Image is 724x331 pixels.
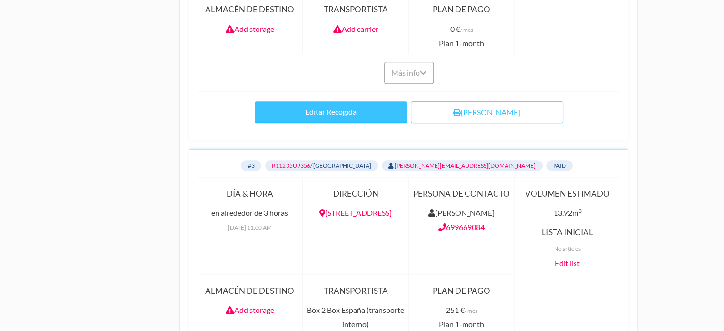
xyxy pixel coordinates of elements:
[384,62,434,84] div: Más info
[255,101,407,123] a: Editar Recogida
[518,189,616,199] h5: Volumen estimado
[518,227,616,237] h5: Lista inicial
[197,177,303,274] div: en alrededor de 3 horas
[307,189,404,199] h5: Dirección
[226,305,274,314] a: Add storage
[411,101,563,123] a: [PERSON_NAME]
[201,286,298,296] h5: Almacén de destino
[413,189,510,199] h5: Persona de contacto
[272,162,310,169] a: R11235U9356
[460,26,473,33] span: / mes
[201,189,298,199] h5: Día & Hora
[555,259,580,268] a: Edit list
[578,207,582,214] sup: 3
[226,24,274,33] a: Add storage
[307,286,404,296] h5: Transportista
[265,160,378,171] span: / [GEOGRAPHIC_DATA]
[515,177,620,274] div: 13.92m
[464,307,477,314] span: / mes
[201,4,298,14] h5: Almacén de destino
[518,245,616,252] div: No artícles
[413,4,510,14] h5: Plan de pago
[307,4,404,14] h5: Transportista
[201,224,298,231] div: [DATE] 11:00 AM
[438,222,485,231] a: 699669084
[241,160,261,171] span: #3
[413,286,510,296] h5: Plan de pago
[333,24,378,33] a: Add carrier
[395,162,536,169] a: [PERSON_NAME][EMAIL_ADDRESS][DOMAIN_NAME]
[409,177,515,274] div: [PERSON_NAME]
[319,208,392,217] a: [STREET_ADDRESS]
[546,160,573,171] span: paid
